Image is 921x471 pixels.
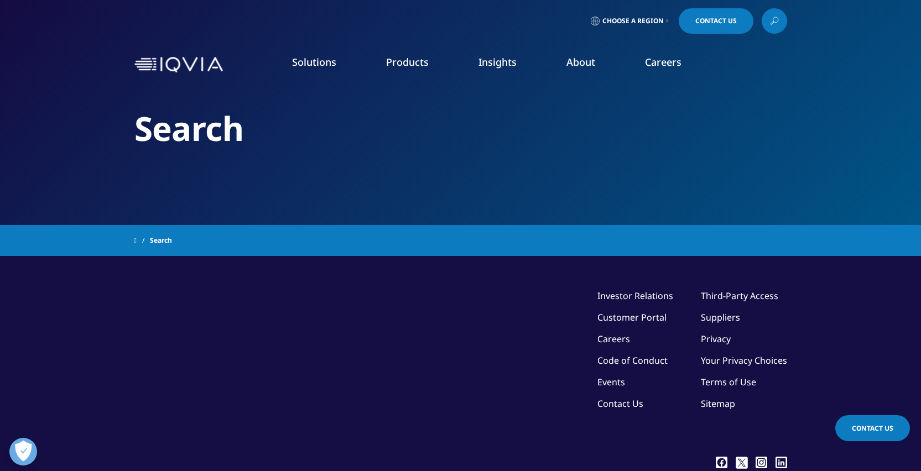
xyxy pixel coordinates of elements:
[701,397,735,410] a: Sitemap
[597,290,673,302] a: Investor Relations
[478,55,517,69] a: Insights
[701,290,778,302] a: Third-Party Access
[597,354,668,367] a: Code of Conduct
[292,55,336,69] a: Solutions
[597,333,630,345] a: Careers
[134,108,787,149] h2: Search
[150,231,172,250] span: Search
[9,438,37,465] button: Präferenzen öffnen
[679,8,753,34] a: Contact Us
[566,55,595,69] a: About
[701,376,756,388] a: Terms of Use
[701,311,740,323] a: Suppliers
[597,311,667,323] a: Customer Portal
[701,354,787,367] a: Your Privacy Choices
[386,55,429,69] a: Products
[602,17,664,25] span: Choose a Region
[645,55,681,69] a: Careers
[701,333,731,345] a: Privacy
[695,18,737,24] span: Contact Us
[852,423,893,433] span: Contact Us
[597,397,643,410] a: Contact Us
[597,376,625,388] a: Events
[835,415,910,441] a: Contact Us
[227,39,787,91] nav: Primary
